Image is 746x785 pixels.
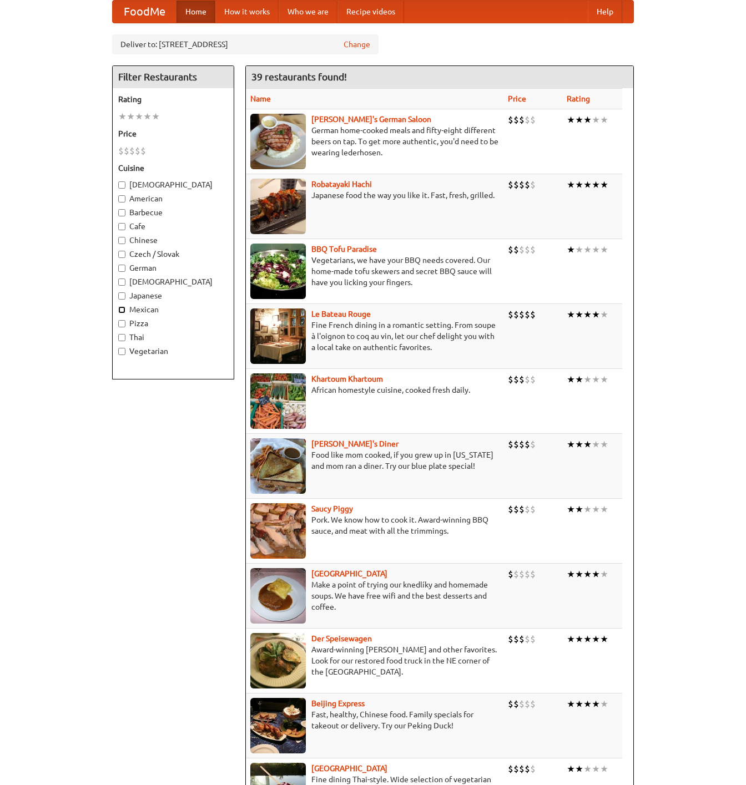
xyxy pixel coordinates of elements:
li: $ [519,763,525,775]
input: Czech / Slovak [118,251,125,258]
li: ★ [592,438,600,450]
a: Recipe videos [337,1,404,23]
li: $ [530,373,536,386]
a: Price [508,94,526,103]
li: ★ [567,503,575,515]
input: Chinese [118,237,125,244]
li: $ [124,145,129,157]
label: Czech / Slovak [118,249,228,260]
li: $ [135,145,140,157]
li: $ [519,244,525,256]
div: Deliver to: [STREET_ADDRESS] [112,34,379,54]
h5: Price [118,128,228,139]
p: Award-winning [PERSON_NAME] and other favorites. Look for our restored food truck in the NE corne... [250,644,499,677]
li: ★ [567,698,575,710]
li: ★ [600,114,608,126]
li: $ [525,763,530,775]
li: ★ [575,373,583,386]
li: $ [530,503,536,515]
label: Barbecue [118,207,228,218]
li: ★ [567,244,575,256]
li: ★ [600,438,608,450]
li: ★ [583,633,592,645]
li: ★ [592,633,600,645]
li: ★ [600,244,608,256]
a: [GEOGRAPHIC_DATA] [311,569,387,578]
b: Der Speisewagen [311,634,372,643]
img: khartoum.jpg [250,373,306,429]
li: ★ [583,568,592,580]
li: $ [508,114,513,126]
li: ★ [600,568,608,580]
li: $ [513,763,519,775]
img: bateaurouge.jpg [250,308,306,364]
li: $ [508,698,513,710]
li: $ [118,145,124,157]
p: Vegetarians, we have your BBQ needs covered. Our home-made tofu skewers and secret BBQ sauce will... [250,255,499,288]
li: ★ [600,179,608,191]
li: $ [519,503,525,515]
li: ★ [592,373,600,386]
li: $ [513,568,519,580]
a: Who we are [279,1,337,23]
li: $ [530,244,536,256]
li: $ [513,179,519,191]
img: tofuparadise.jpg [250,244,306,299]
a: How it works [215,1,279,23]
li: ★ [135,110,143,123]
img: robatayaki.jpg [250,179,306,234]
a: Robatayaki Hachi [311,180,372,189]
a: Change [344,39,370,50]
p: Food like mom cooked, if you grew up in [US_STATE] and mom ran a diner. Try our blue plate special! [250,449,499,472]
li: ★ [592,763,600,775]
label: American [118,193,228,204]
li: ★ [575,503,583,515]
li: ★ [600,373,608,386]
a: [PERSON_NAME]'s Diner [311,439,399,448]
li: $ [530,568,536,580]
li: $ [525,114,530,126]
li: ★ [567,373,575,386]
img: czechpoint.jpg [250,568,306,624]
p: German home-cooked meals and fifty-eight different beers on tap. To get more authentic, you'd nee... [250,125,499,158]
b: Beijing Express [311,699,365,708]
p: Pork. We know how to cook it. Award-winning BBQ sauce, and meat with all the trimmings. [250,514,499,536]
li: $ [525,244,530,256]
li: ★ [575,114,583,126]
p: Japanese food the way you like it. Fast, fresh, grilled. [250,190,499,201]
li: $ [508,373,513,386]
li: ★ [567,308,575,321]
li: $ [140,145,146,157]
li: ★ [583,244,592,256]
li: ★ [575,633,583,645]
li: $ [519,179,525,191]
label: [DEMOGRAPHIC_DATA] [118,276,228,287]
li: $ [519,633,525,645]
li: ★ [567,568,575,580]
li: ★ [567,438,575,450]
li: $ [513,373,519,386]
label: Japanese [118,290,228,301]
img: saucy.jpg [250,503,306,559]
label: Chinese [118,235,228,246]
li: ★ [127,110,135,123]
a: Name [250,94,271,103]
label: Cafe [118,221,228,232]
li: $ [519,698,525,710]
li: ★ [583,373,592,386]
li: ★ [583,763,592,775]
a: Home [177,1,215,23]
a: [GEOGRAPHIC_DATA] [311,764,387,773]
input: Japanese [118,292,125,300]
li: $ [519,568,525,580]
li: $ [519,438,525,450]
li: $ [513,503,519,515]
li: ★ [575,179,583,191]
li: ★ [600,503,608,515]
li: $ [525,438,530,450]
li: ★ [583,438,592,450]
li: ★ [575,698,583,710]
li: $ [508,438,513,450]
ng-pluralize: 39 restaurants found! [251,72,347,82]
